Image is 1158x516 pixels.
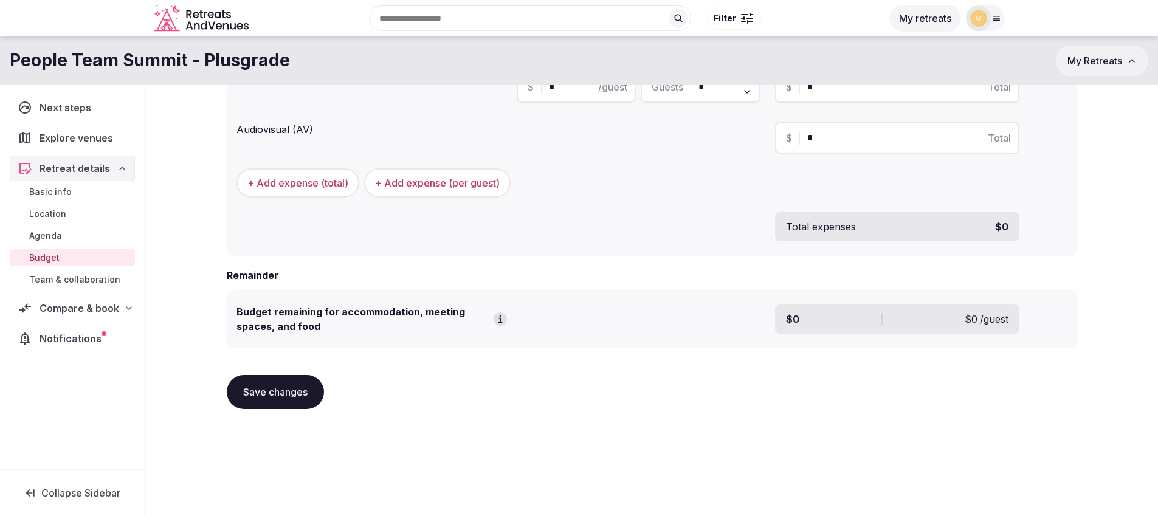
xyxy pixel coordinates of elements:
[236,300,507,334] div: Budget remaining for accommodation, meeting spaces, and food
[10,205,135,222] a: Location
[29,230,62,242] span: Agenda
[10,271,135,288] a: Team & collaboration
[29,186,72,198] span: Basic info
[970,10,987,27] img: mana.vakili
[40,331,106,346] span: Notifications
[40,161,110,176] span: Retreat details
[10,95,135,120] a: Next steps
[1056,46,1148,76] button: My Retreats
[977,312,1008,326] span: /guest
[10,480,135,506] button: Collapse Sidebar
[965,312,977,326] span: $0
[40,301,119,315] span: Compare & book
[706,7,761,30] button: Filter
[40,131,118,145] span: Explore venues
[41,487,120,499] span: Collapse Sidebar
[29,208,66,220] span: Location
[10,326,135,351] a: Notifications
[40,100,96,115] span: Next steps
[988,131,1011,145] span: Total
[598,80,627,94] span: /guest
[528,80,534,94] span: $
[10,49,290,72] h1: People Team Summit - Plusgrade
[10,125,135,151] a: Explore venues
[10,227,135,244] a: Agenda
[889,5,961,32] button: My retreats
[786,312,799,326] span: $0
[988,80,1011,94] span: Total
[10,184,135,201] a: Basic info
[10,249,135,266] a: Budget
[714,12,736,24] span: Filter
[786,219,856,234] span: Total expenses
[995,219,1008,234] span: $0
[786,131,792,145] span: $
[652,80,683,94] span: Guests
[889,12,961,24] a: My retreats
[29,252,60,264] span: Budget
[29,273,120,286] span: Team & collaboration
[154,5,251,32] a: Visit the homepage
[154,5,251,32] svg: Retreats and Venues company logo
[364,168,511,198] button: + Add expense (per guest)
[786,80,792,94] span: $
[227,375,324,409] button: Save changes
[236,117,507,137] div: Audiovisual (AV)
[227,268,278,283] h2: Remainder
[236,168,359,198] button: + Add expense (total)
[1067,55,1122,67] span: My Retreats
